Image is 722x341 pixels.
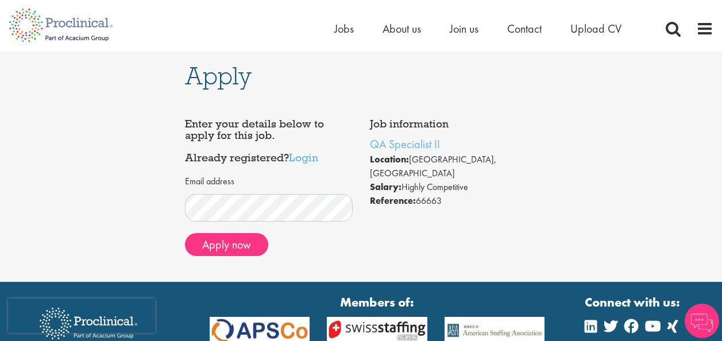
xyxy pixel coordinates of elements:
a: QA Specialist II [370,137,440,152]
label: Email address [185,175,234,188]
h4: Job information [370,118,538,130]
strong: Reference: [370,195,416,207]
strong: Members of: [210,293,545,311]
li: 66663 [370,194,538,208]
a: About us [383,21,421,36]
strong: Location: [370,153,409,165]
a: Jobs [334,21,354,36]
strong: Salary: [370,181,401,193]
img: Chatbot [685,304,719,338]
li: Highly Competitive [370,180,538,194]
li: [GEOGRAPHIC_DATA], [GEOGRAPHIC_DATA] [370,153,538,180]
a: Join us [450,21,478,36]
span: Apply [185,60,252,91]
a: Login [289,150,318,164]
button: Apply now [185,233,268,256]
strong: Connect with us: [585,293,682,311]
a: Contact [507,21,542,36]
a: Upload CV [570,21,621,36]
iframe: reCAPTCHA [8,299,155,333]
h4: Enter your details below to apply for this job. Already registered? [185,118,353,164]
